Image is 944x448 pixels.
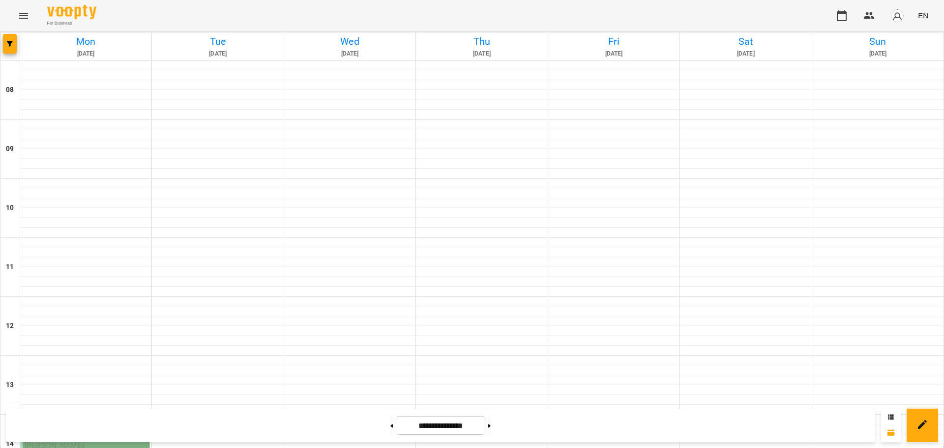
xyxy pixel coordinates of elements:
h6: [DATE] [814,49,942,59]
button: Menu [12,4,35,28]
h6: [DATE] [286,49,414,59]
h6: 09 [6,144,14,154]
h6: Sat [681,34,810,49]
h6: Sun [814,34,942,49]
img: Voopty Logo [47,5,96,19]
h6: Wed [286,34,414,49]
h6: [DATE] [681,49,810,59]
h6: [DATE] [153,49,282,59]
h6: [DATE] [550,49,678,59]
h6: [DATE] [22,49,150,59]
h6: 13 [6,380,14,390]
button: EN [914,6,932,25]
h6: Tue [153,34,282,49]
h6: 08 [6,85,14,95]
h6: [DATE] [417,49,546,59]
span: EN [918,10,928,21]
h6: 10 [6,203,14,213]
h6: 12 [6,321,14,331]
h6: Fri [550,34,678,49]
h6: 11 [6,262,14,272]
img: avatar_s.png [890,9,904,23]
h6: Mon [22,34,150,49]
h6: Thu [417,34,546,49]
span: For Business [47,20,96,27]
